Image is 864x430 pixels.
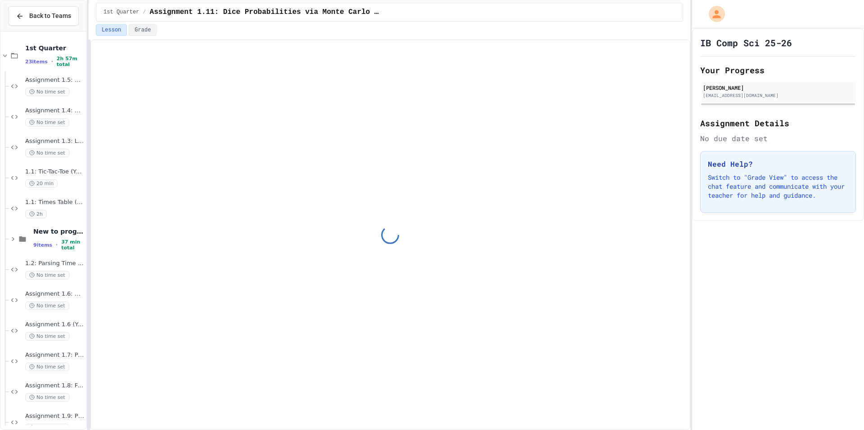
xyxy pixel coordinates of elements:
span: Assignment 1.3: Longitude and Latitude Data [25,137,84,145]
span: No time set [25,301,69,310]
span: Back to Teams [29,11,71,21]
div: [PERSON_NAME] [703,84,853,92]
span: • [51,58,53,65]
span: Assignment 1.9: Plotting Random Points [25,412,84,420]
iframe: chat widget [789,355,855,393]
iframe: chat widget [826,394,855,421]
span: Assignment 1.6: Dealing With Anomalous Values [25,290,84,298]
span: / [143,9,146,16]
span: 37 min total [61,239,84,251]
span: 1.1: Times Table (Year 1/SL) [25,199,84,206]
span: Assignment 1.11: Dice Probabilities via Monte Carlo Methods [150,7,380,18]
h1: IB Comp Sci 25-26 [700,36,792,49]
span: No time set [25,363,69,371]
h2: Your Progress [700,64,856,76]
span: 1st Quarter [25,44,84,52]
span: 1.2: Parsing Time Data [25,260,84,267]
span: Assignment 1.5: More Parsing Data (XC Times) [25,76,84,84]
span: 1.1: Tic-Tac-Toe (Year 2) [25,168,84,176]
span: Assignment 1.8: Find Common Factors [25,382,84,390]
span: 1st Quarter [103,9,139,16]
span: 20 min [25,179,58,188]
span: No time set [25,271,69,279]
p: Switch to "Grade View" to access the chat feature and communicate with your teacher for help and ... [708,173,848,200]
span: 9 items [33,242,52,248]
span: No time set [25,118,69,127]
h3: Need Help? [708,159,848,169]
div: My Account [699,4,727,24]
span: 2h [25,210,47,218]
button: Grade [129,24,157,36]
span: New to programming exercises [33,227,84,235]
button: Lesson [96,24,127,36]
span: 23 items [25,59,48,65]
h2: Assignment Details [700,117,856,129]
span: Assignment 1.6 (Year 2): Prime Factorization [25,321,84,328]
span: 2h 57m total [57,56,84,67]
span: Assignment 1.4: Reading and Parsing Data [25,107,84,115]
span: No time set [25,393,69,402]
button: Back to Teams [8,6,79,26]
span: No time set [25,332,69,341]
div: [EMAIL_ADDRESS][DOMAIN_NAME] [703,92,853,99]
span: No time set [25,149,69,157]
div: No due date set [700,133,856,144]
span: • [56,241,58,248]
span: No time set [25,88,69,96]
span: Assignment 1.7: Parsing IP Address Data [25,351,84,359]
